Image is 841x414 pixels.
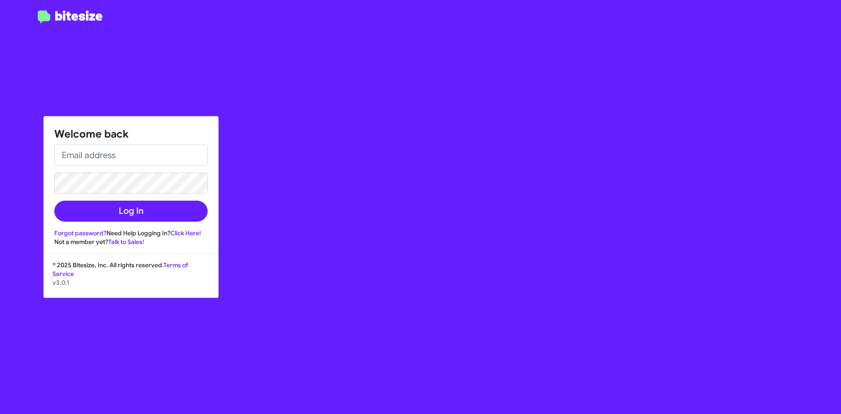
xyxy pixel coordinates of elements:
h1: Welcome back [54,127,208,141]
a: Talk to Sales! [108,238,144,246]
p: v3.0.1 [53,278,209,287]
a: Forgot password? [54,229,106,237]
div: © 2025 Bitesize, Inc. All rights reserved. [44,261,218,297]
button: Log In [54,201,208,222]
div: Need Help Logging In? [54,229,208,237]
a: Click Here! [170,229,201,237]
input: Email address [54,145,208,166]
div: Not a member yet? [54,237,208,246]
